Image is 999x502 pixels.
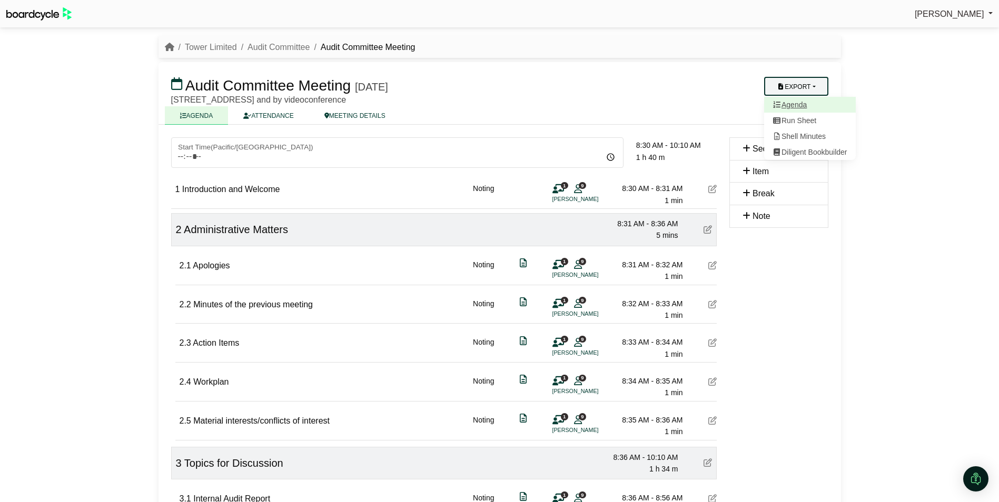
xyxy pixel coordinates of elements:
span: Break [753,189,775,198]
span: 1 [175,185,180,194]
span: 1 min [665,311,683,319]
span: 9 [579,375,586,381]
span: 1 h 34 m [649,465,678,473]
span: Action Items [193,338,239,347]
div: 8:31 AM - 8:36 AM [605,218,678,229]
span: 2.4 [180,377,191,386]
a: Diligent Bookbuilder [764,144,856,160]
span: 1 [561,375,568,381]
div: Noting [473,375,494,399]
a: Audit Committee [248,43,310,52]
span: Note [753,212,770,220]
span: 1 [561,413,568,420]
span: 1 min [665,388,683,397]
div: 8:36 AM - 10:10 AM [605,451,678,463]
div: 8:31 AM - 8:32 AM [609,259,683,270]
a: Run Sheet [764,113,856,128]
div: Noting [473,414,494,438]
a: [PERSON_NAME] [915,7,993,21]
li: [PERSON_NAME] [552,270,631,279]
div: 8:30 AM - 10:10 AM [636,139,717,151]
span: 2.2 [180,300,191,309]
span: 1 [561,258,568,265]
span: Introduction and Welcome [182,185,280,194]
span: Workplan [193,377,229,386]
span: 9 [579,413,586,420]
span: 9 [579,258,586,265]
a: Shell Minutes [764,128,856,144]
li: [PERSON_NAME] [552,195,631,204]
li: [PERSON_NAME] [552,348,631,357]
span: 9 [579,336,586,343]
span: 2.1 [180,261,191,270]
span: 9 [579,297,586,304]
span: 2 [176,224,182,235]
span: 1 min [665,427,683,436]
span: Minutes of the previous meeting [193,300,313,309]
span: 9 [579,491,586,498]
span: 1 min [665,196,683,205]
a: MEETING DETAILS [309,106,401,125]
div: 8:34 AM - 8:35 AM [609,375,683,387]
div: Noting [473,298,494,322]
span: 5 mins [656,231,678,239]
span: 1 [561,336,568,343]
li: [PERSON_NAME] [552,309,631,318]
span: Material interests/conflicts of interest [193,416,330,425]
span: 1 [561,297,568,304]
span: 1 [561,182,568,189]
span: Audit Committee Meeting [185,77,351,94]
span: 1 min [665,272,683,280]
nav: breadcrumb [165,41,416,54]
span: [PERSON_NAME] [915,9,984,18]
span: 2.5 [180,416,191,425]
a: ATTENDANCE [228,106,309,125]
div: Open Intercom Messenger [963,466,988,491]
div: Noting [473,336,494,360]
li: [PERSON_NAME] [552,426,631,435]
div: 8:33 AM - 8:34 AM [609,336,683,348]
span: Administrative Matters [184,224,288,235]
div: Noting [473,183,494,206]
button: Export [764,77,828,96]
span: Apologies [193,261,230,270]
span: Section [753,144,780,153]
span: 1 min [665,350,683,358]
div: [DATE] [355,81,388,93]
li: [PERSON_NAME] [552,387,631,396]
a: Tower Limited [185,43,237,52]
span: 1 h 40 m [636,153,665,162]
div: 8:35 AM - 8:36 AM [609,414,683,426]
span: [STREET_ADDRESS] and by videoconference [171,95,347,104]
li: Audit Committee Meeting [310,41,415,54]
span: 9 [579,182,586,189]
span: 2.3 [180,338,191,347]
span: 3 [176,457,182,469]
a: AGENDA [165,106,229,125]
img: BoardcycleBlackGreen-aaafeed430059cb809a45853b8cf6d952af9d84e6e89e1f1685b34bfd5cb7d64.svg [6,7,72,21]
a: Agenda [764,97,856,113]
div: Noting [473,259,494,283]
span: Item [753,167,769,176]
div: 8:30 AM - 8:31 AM [609,183,683,194]
span: Topics for Discussion [184,457,283,469]
div: 8:32 AM - 8:33 AM [609,298,683,309]
span: 1 [561,491,568,498]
